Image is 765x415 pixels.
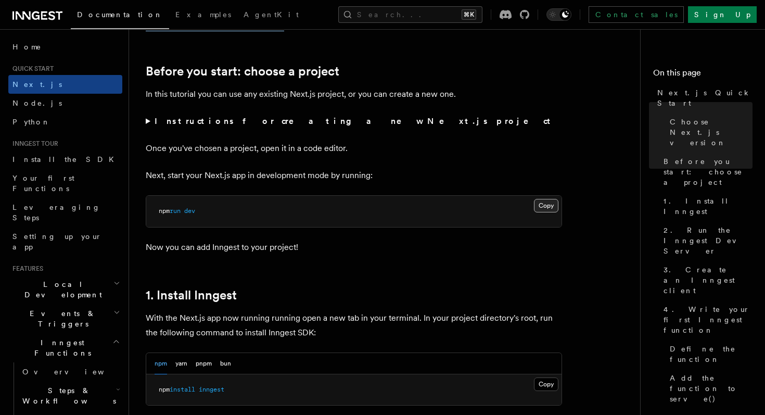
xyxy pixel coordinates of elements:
[155,353,167,374] button: npm
[12,80,62,89] span: Next.js
[8,37,122,56] a: Home
[175,10,231,19] span: Examples
[657,87,753,108] span: Next.js Quick Start
[146,87,562,102] p: In this tutorial you can use any existing Next.js project, or you can create a new one.
[184,207,195,215] span: dev
[666,112,753,152] a: Choose Next.js version
[534,199,558,212] button: Copy
[18,385,116,406] span: Steps & Workflows
[159,207,170,215] span: npm
[8,150,122,169] a: Install the SDK
[12,42,42,52] span: Home
[666,369,753,408] a: Add the function to serve()
[688,6,757,23] a: Sign Up
[8,169,122,198] a: Your first Functions
[71,3,169,29] a: Documentation
[546,8,571,21] button: Toggle dark mode
[146,141,562,156] p: Once you've chosen a project, open it in a code editor.
[169,3,237,28] a: Examples
[659,300,753,339] a: 4. Write your first Inngest function
[196,353,212,374] button: pnpm
[670,117,753,148] span: Choose Next.js version
[659,221,753,260] a: 2. Run the Inngest Dev Server
[12,232,102,251] span: Setting up your app
[462,9,476,20] kbd: ⌘K
[170,207,181,215] span: run
[664,304,753,335] span: 4. Write your first Inngest function
[8,265,43,273] span: Features
[664,156,753,187] span: Before you start: choose a project
[338,6,482,23] button: Search...⌘K
[220,353,231,374] button: bun
[146,168,562,183] p: Next, start your Next.js app in development mode by running:
[77,10,163,19] span: Documentation
[659,260,753,300] a: 3. Create an Inngest client
[664,196,753,217] span: 1. Install Inngest
[244,10,299,19] span: AgentKit
[155,116,555,126] strong: Instructions for creating a new Next.js project
[22,368,130,376] span: Overview
[8,198,122,227] a: Leveraging Steps
[18,362,122,381] a: Overview
[18,381,122,410] button: Steps & Workflows
[670,344,753,364] span: Define the function
[8,140,58,148] span: Inngest tour
[12,203,100,222] span: Leveraging Steps
[146,288,237,303] a: 1. Install Inngest
[8,337,112,358] span: Inngest Functions
[199,386,224,393] span: inngest
[534,378,558,391] button: Copy
[12,118,50,126] span: Python
[8,112,122,131] a: Python
[146,114,562,129] summary: Instructions for creating a new Next.js project
[12,99,62,107] span: Node.js
[8,75,122,94] a: Next.js
[237,3,305,28] a: AgentKit
[8,333,122,362] button: Inngest Functions
[8,304,122,333] button: Events & Triggers
[146,311,562,340] p: With the Next.js app now running running open a new tab in your terminal. In your project directo...
[653,83,753,112] a: Next.js Quick Start
[8,94,122,112] a: Node.js
[159,386,170,393] span: npm
[8,279,113,300] span: Local Development
[653,67,753,83] h4: On this page
[8,65,54,73] span: Quick start
[170,386,195,393] span: install
[8,227,122,256] a: Setting up your app
[146,240,562,255] p: Now you can add Inngest to your project!
[664,265,753,296] span: 3. Create an Inngest client
[8,275,122,304] button: Local Development
[12,155,120,164] span: Install the SDK
[589,6,684,23] a: Contact sales
[146,64,339,79] a: Before you start: choose a project
[670,373,753,404] span: Add the function to serve()
[12,174,74,193] span: Your first Functions
[659,192,753,221] a: 1. Install Inngest
[666,339,753,369] a: Define the function
[8,308,113,329] span: Events & Triggers
[175,353,187,374] button: yarn
[659,152,753,192] a: Before you start: choose a project
[664,225,753,256] span: 2. Run the Inngest Dev Server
